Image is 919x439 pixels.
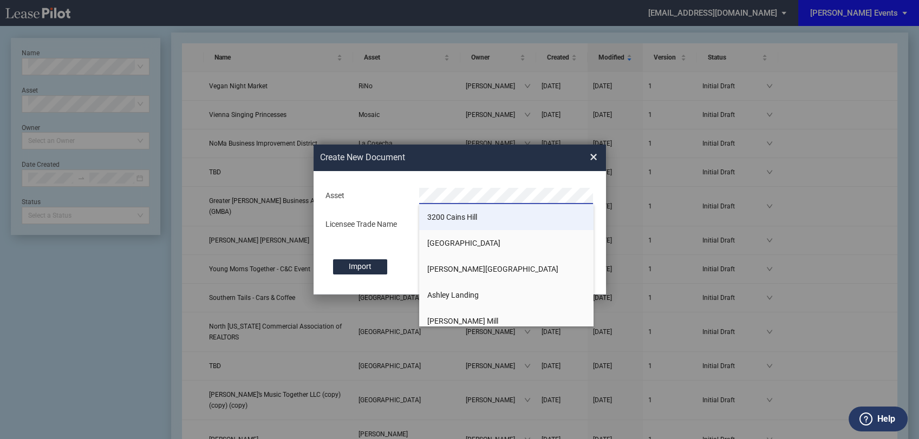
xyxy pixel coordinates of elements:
[320,152,551,163] h2: Create New Document
[314,145,606,294] md-dialog: Create New ...
[427,239,500,247] span: [GEOGRAPHIC_DATA]
[590,149,597,166] span: ×
[319,219,413,230] div: Licensee Trade Name
[419,230,594,256] li: [GEOGRAPHIC_DATA]
[419,308,594,334] li: [PERSON_NAME] Mill
[419,282,594,308] li: Ashley Landing
[419,256,594,282] li: [PERSON_NAME][GEOGRAPHIC_DATA]
[419,204,594,230] li: 3200 Cains Hill
[427,291,479,299] span: Ashley Landing
[319,191,413,201] div: Asset
[333,259,387,274] label: Import
[427,213,477,221] span: 3200 Cains Hill
[427,265,558,273] span: [PERSON_NAME][GEOGRAPHIC_DATA]
[427,317,498,325] span: [PERSON_NAME] Mill
[877,412,895,426] label: Help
